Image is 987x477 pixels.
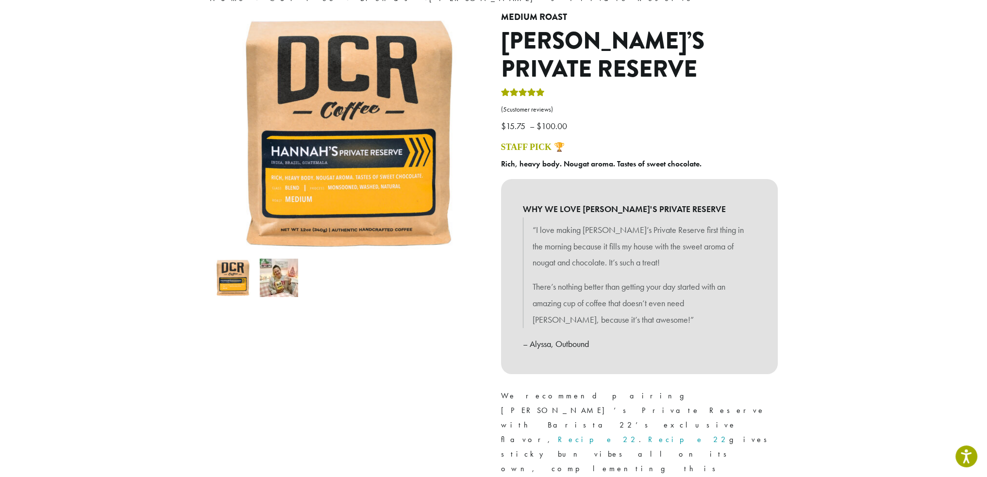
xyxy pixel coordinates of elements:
span: $ [536,120,541,132]
p: – Alyssa, Outbound [523,336,756,352]
h1: [PERSON_NAME]’s Private Reserve [501,27,778,83]
bdi: 15.75 [501,120,528,132]
span: $ [501,120,506,132]
a: STAFF PICK 🏆 [501,142,565,152]
div: Rated 5.00 out of 5 [501,87,545,101]
a: Recipe 22 [648,434,729,444]
span: 5 [503,105,507,114]
p: “I love making [PERSON_NAME]’s Private Reserve first thing in the morning because it fills my hou... [533,222,746,271]
span: – [530,120,535,132]
b: Rich, heavy body. Nougat aroma. Tastes of sweet chocolate. [501,159,702,169]
bdi: 100.00 [536,120,569,132]
a: Recipe 22 [558,434,639,444]
a: (5customer reviews) [501,105,778,115]
b: WHY WE LOVE [PERSON_NAME]'S PRIVATE RESERVE [523,201,756,217]
h4: Medium Roast [501,12,778,23]
p: There’s nothing better than getting your day started with an amazing cup of coffee that doesn’t e... [533,279,746,328]
img: Hannah's Private Reserve - Image 2 [260,259,298,297]
img: Hannah's Private Reserve [214,259,252,297]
